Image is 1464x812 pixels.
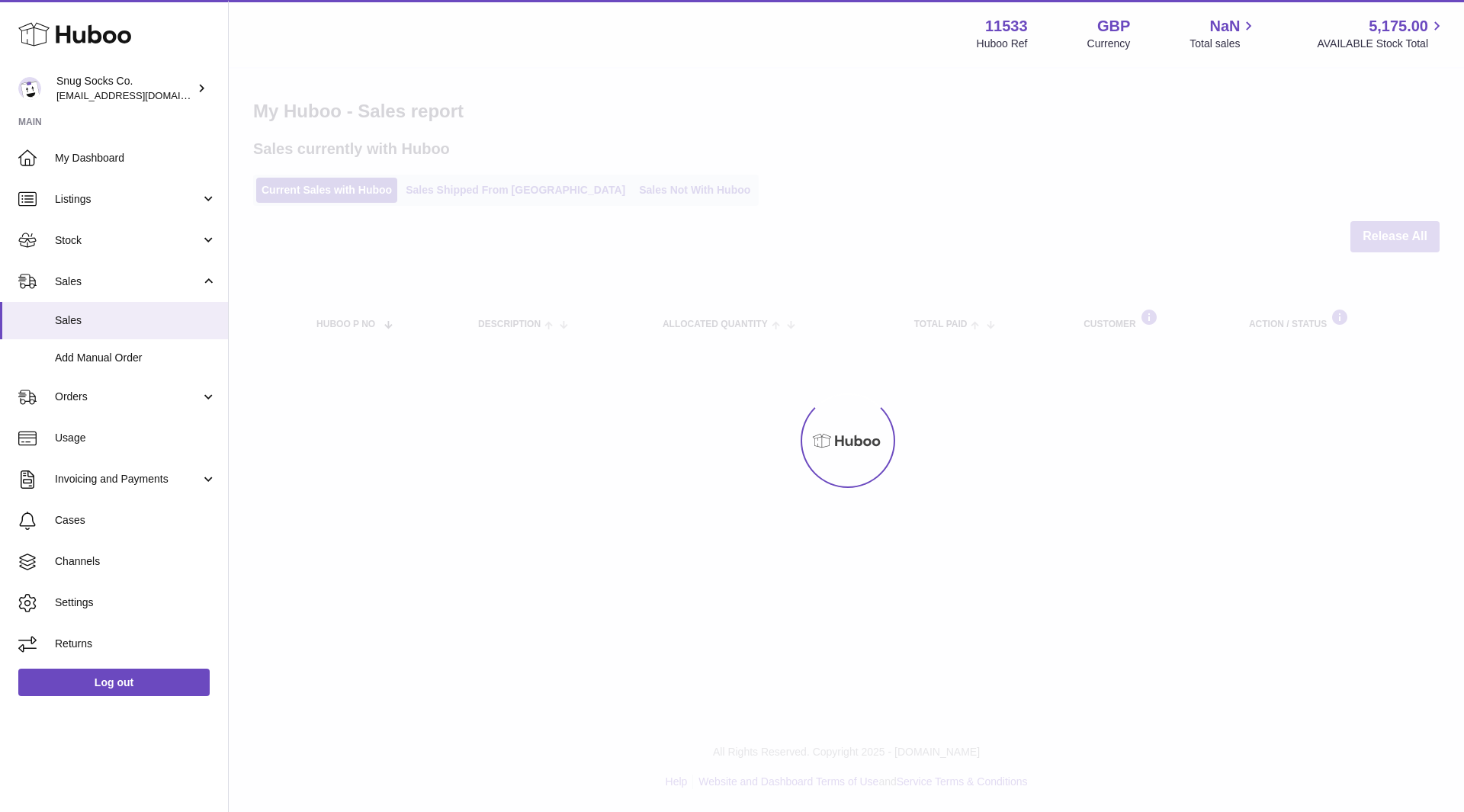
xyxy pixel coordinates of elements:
[18,669,210,696] a: Log out
[1189,37,1257,51] span: Total sales
[55,274,201,289] span: Sales
[977,37,1028,51] div: Huboo Ref
[55,431,217,445] span: Usage
[55,554,217,569] span: Channels
[1317,37,1446,51] span: AVAILABLE Stock Total
[55,390,201,404] span: Orders
[55,637,217,651] span: Returns
[55,151,217,165] span: My Dashboard
[1369,16,1428,37] span: 5,175.00
[55,313,217,328] span: Sales
[1317,16,1446,51] a: 5,175.00 AVAILABLE Stock Total
[55,192,201,207] span: Listings
[1087,37,1131,51] div: Currency
[18,77,41,100] img: info@snugsocks.co.uk
[1209,16,1240,37] span: NaN
[985,16,1028,37] strong: 11533
[1097,16,1130,37] strong: GBP
[55,351,217,365] span: Add Manual Order
[56,89,224,101] span: [EMAIL_ADDRESS][DOMAIN_NAME]
[55,513,217,528] span: Cases
[55,472,201,486] span: Invoicing and Payments
[1189,16,1257,51] a: NaN Total sales
[56,74,194,103] div: Snug Socks Co.
[55,233,201,248] span: Stock
[55,595,217,610] span: Settings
